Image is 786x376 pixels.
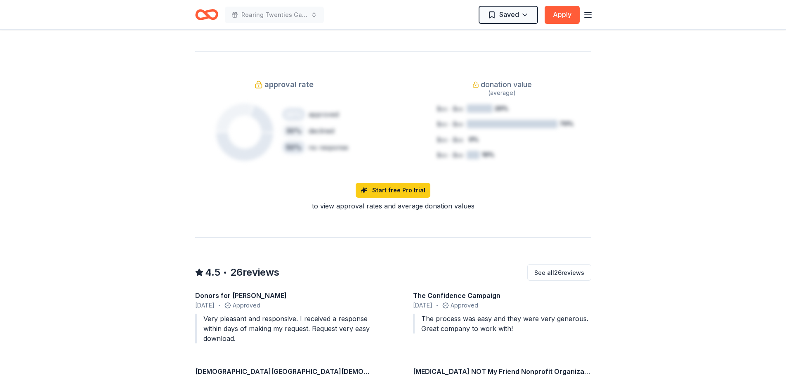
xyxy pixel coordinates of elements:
div: no response [309,142,348,152]
div: 20 % [282,108,305,121]
span: [DATE] [195,300,215,310]
tspan: 70% [559,120,573,127]
span: 4.5 [205,266,220,279]
a: Home [195,5,218,24]
button: Roaring Twenties Gamenight Fundraiser [225,7,324,23]
span: Roaring Twenties Gamenight Fundraiser [241,10,307,20]
span: donation value [481,78,532,91]
span: • [436,302,438,309]
tspan: 10% [482,151,494,158]
span: [DATE] [413,300,432,310]
a: Start free Pro trial [356,183,430,198]
tspan: $xx - $xx [437,105,463,112]
tspan: $xx - $xx [437,151,463,158]
div: Donors for [PERSON_NAME] [195,291,373,300]
span: Saved [499,9,519,20]
div: to view approval rates and average donation values [195,201,591,211]
div: Very pleasant and responsive. I received a response within days of making my request. Request ver... [195,314,373,343]
button: Saved [479,6,538,24]
tspan: 0% [469,136,479,143]
tspan: $xx - $xx [437,121,463,128]
div: Approved [195,300,373,310]
button: Apply [545,6,580,24]
tspan: 20% [495,105,508,112]
div: approved [309,109,339,119]
span: • [223,268,227,277]
tspan: $xx - $xx [437,136,463,143]
span: 26 reviews [230,266,279,279]
div: 30 % [282,124,305,137]
div: (average) [413,88,591,98]
div: Approved [413,300,591,310]
span: • [218,302,220,309]
div: 50 % [282,141,305,154]
div: The process was easy and they were very generous. Great company to work with! [413,314,591,333]
div: The Confidence Campaign [413,291,591,300]
button: See all26reviews [527,264,591,281]
div: declined [309,126,334,136]
span: approval rate [264,78,314,91]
